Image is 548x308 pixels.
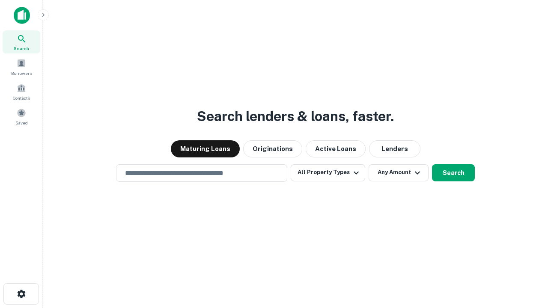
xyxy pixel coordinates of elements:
[3,80,40,103] a: Contacts
[291,164,365,181] button: All Property Types
[13,95,30,101] span: Contacts
[3,105,40,128] a: Saved
[306,140,366,157] button: Active Loans
[11,70,32,77] span: Borrowers
[197,106,394,127] h3: Search lenders & loans, faster.
[243,140,302,157] button: Originations
[432,164,475,181] button: Search
[14,7,30,24] img: capitalize-icon.png
[14,45,29,52] span: Search
[369,164,429,181] button: Any Amount
[3,30,40,53] a: Search
[171,140,240,157] button: Maturing Loans
[369,140,420,157] button: Lenders
[3,55,40,78] a: Borrowers
[505,212,548,253] iframe: Chat Widget
[15,119,28,126] span: Saved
